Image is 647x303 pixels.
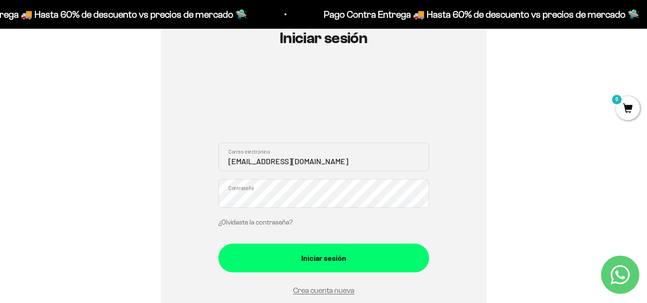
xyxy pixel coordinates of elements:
div: Iniciar sesión [238,252,410,264]
a: Crea cuenta nueva [293,286,354,294]
a: ¿Olvidaste la contraseña? [218,219,293,226]
a: 0 [616,104,640,114]
mark: 0 [611,94,623,105]
iframe: Social Login Buttons [218,74,429,131]
p: Pago Contra Entrega 🚚 Hasta 60% de descuento vs precios de mercado 🛸 [317,7,633,22]
button: Iniciar sesión [218,244,429,272]
h1: Iniciar sesión [218,30,429,46]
